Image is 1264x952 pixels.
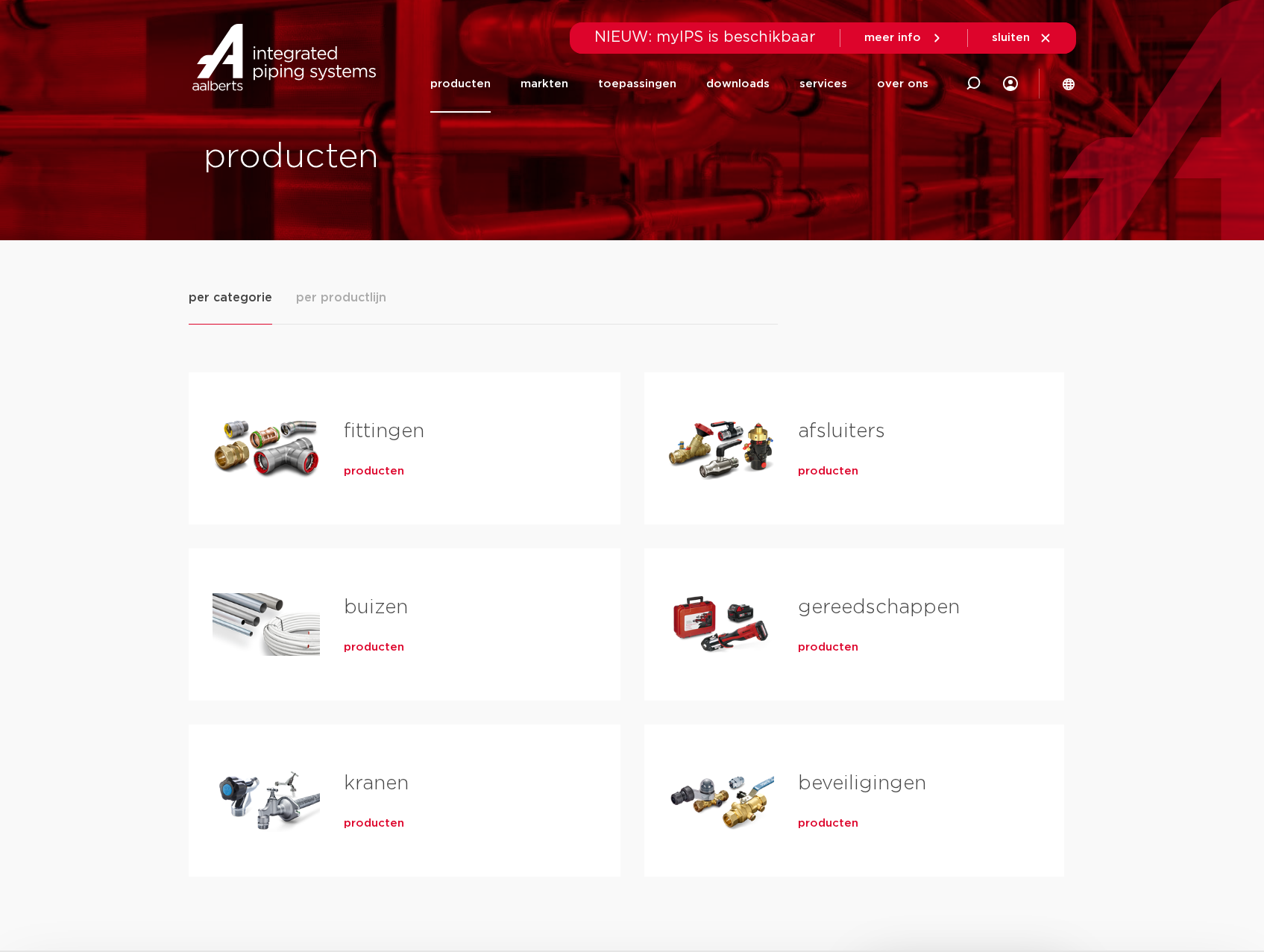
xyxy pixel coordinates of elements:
a: fittingen [344,422,424,441]
a: producten [344,640,404,655]
span: per categorie [189,289,272,307]
a: producten [344,464,404,479]
a: toepassingen [598,55,676,113]
a: over ons [877,55,928,113]
a: downloads [706,55,770,113]
a: buizen [344,598,408,617]
a: producten [798,816,858,831]
a: gereedschappen [798,598,960,617]
a: meer info [864,31,943,45]
span: NIEUW: myIPS is beschikbaar [594,30,816,45]
nav: Menu [430,55,928,113]
span: meer info [864,32,921,43]
a: markten [521,55,568,113]
a: kranen [344,774,409,793]
a: producten [798,640,858,655]
a: beveiligingen [798,774,926,793]
div: Tabs. Open items met enter of spatie, sluit af met escape en navigeer met de pijltoetsen. [189,288,1076,901]
a: producten [430,55,491,113]
a: services [799,55,847,113]
a: afsluiters [798,422,885,441]
a: producten [798,464,858,479]
span: sluiten [992,32,1030,43]
a: producten [344,816,404,831]
span: per productlijn [296,289,386,307]
a: sluiten [992,31,1052,45]
h1: producten [204,134,625,181]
